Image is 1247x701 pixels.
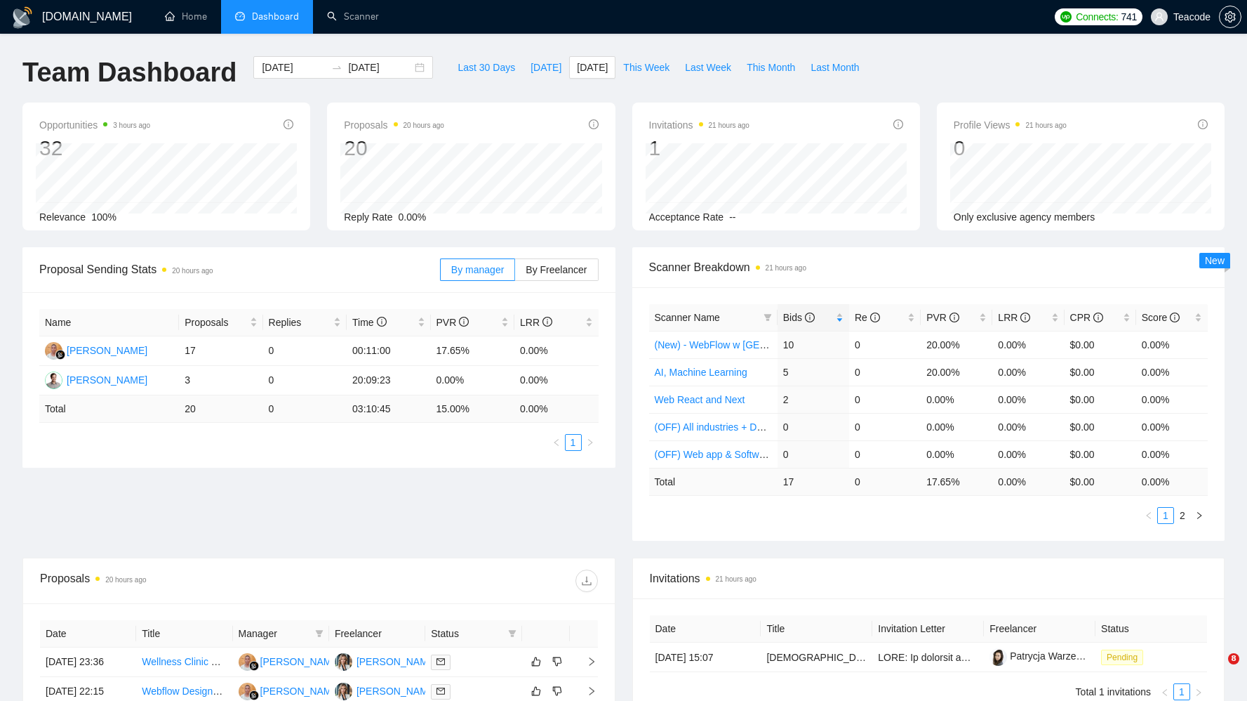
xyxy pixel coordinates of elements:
a: Web React and Next [655,394,745,405]
div: [PERSON_NAME] [356,683,437,699]
td: 17 [179,336,262,366]
span: Re [855,312,880,323]
td: 0.00 % [514,395,599,423]
time: 21 hours ago [1025,122,1066,129]
td: $0.00 [1065,386,1136,413]
span: Last Week [685,60,731,75]
span: user [1154,12,1164,22]
button: right [1190,683,1207,700]
td: 20.00% [921,331,992,358]
td: 0.00 % [1136,468,1208,495]
button: Last Week [677,56,739,79]
td: Native Speakers of Polish – Talent Bench for Future Managed Services Recording Projects [761,643,872,672]
img: MU [239,683,256,700]
a: MU[PERSON_NAME] [239,655,341,667]
span: info-circle [949,313,959,322]
th: Name [39,309,179,336]
span: Last 30 Days [458,60,515,75]
div: [PERSON_NAME] [260,683,341,699]
td: $0.00 [1065,413,1136,440]
td: 0.00% [992,331,1064,358]
span: dislike [552,686,562,697]
span: Invitations [649,117,749,133]
th: Freelancer [984,615,1095,643]
a: (OFF) All industries + DevOps [655,421,785,433]
span: filter [505,623,519,644]
span: Scanner Name [655,312,720,323]
a: 1 [566,435,581,450]
li: Total 1 invitations [1076,683,1151,700]
td: [DATE] 23:36 [40,648,136,677]
th: Date [650,615,761,643]
span: like [531,656,541,667]
td: 0.00% [992,413,1064,440]
td: 0 [263,336,347,366]
td: 0.00% [992,358,1064,386]
td: 0.00% [1136,413,1208,440]
td: Total [649,468,778,495]
td: 0.00% [921,440,992,468]
span: swap-right [331,62,342,73]
span: 741 [1121,9,1137,25]
span: Scanner Breakdown [649,258,1208,276]
th: Invitation Letter [872,615,984,643]
button: Last Month [803,56,867,79]
td: 0 [263,395,347,423]
td: 20 [179,395,262,423]
a: 1 [1174,684,1189,700]
span: This Month [747,60,795,75]
a: (OFF) Web app & Software Scanner [655,449,813,460]
span: info-circle [284,119,293,129]
span: right [575,657,596,667]
td: 0.00% [1136,358,1208,386]
span: download [576,575,597,587]
td: $0.00 [1065,331,1136,358]
span: filter [315,629,324,638]
div: 0 [954,135,1067,162]
a: Webflow Designer and Developer for Two Page Redesign [142,686,392,697]
div: 1 [649,135,749,162]
time: 21 hours ago [766,264,806,272]
span: filter [508,629,516,638]
button: right [582,434,599,451]
a: Pending [1101,651,1149,662]
td: 3 [179,366,262,395]
span: Score [1142,312,1180,323]
span: Profile Views [954,117,1067,133]
td: 0.00% [921,386,992,413]
td: 0.00% [1136,386,1208,413]
button: download [575,570,598,592]
td: 0 [849,358,921,386]
span: [DATE] [577,60,608,75]
span: By Freelancer [526,264,587,275]
span: LRR [998,312,1030,323]
span: PVR [926,312,959,323]
span: PVR [436,317,469,328]
td: 03:10:45 [347,395,430,423]
td: 0 [849,468,921,495]
a: (New) - WebFlow w [GEOGRAPHIC_DATA] [655,339,845,350]
span: to [331,62,342,73]
a: Wellness Clinic Website Design – SEO + Booking Integration [142,656,407,667]
th: Freelancer [329,620,425,648]
a: MU[PERSON_NAME] [239,685,341,696]
span: Connects: [1076,9,1118,25]
img: c165ELM1l1kSQ3V4TAJzXe4TpE3qa7ZdugNRjwtMcDobojWxVr6SpHlV9-rESvrtrw [989,648,1007,666]
span: filter [312,623,326,644]
li: Previous Page [1156,683,1173,700]
li: Next Page [1191,507,1208,524]
span: This Week [623,60,669,75]
a: searchScanner [327,11,379,22]
li: 2 [1174,507,1191,524]
a: Patrycja Warzeszka [989,650,1096,662]
th: Status [1095,615,1207,643]
td: 0 [849,331,921,358]
span: Last Month [811,60,859,75]
div: [PERSON_NAME] [356,654,437,669]
td: $ 0.00 [1065,468,1136,495]
span: [DATE] [531,60,561,75]
h1: Team Dashboard [22,56,236,89]
td: 0 [778,440,849,468]
a: KS[PERSON_NAME] [335,655,437,667]
span: 100% [91,211,116,223]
